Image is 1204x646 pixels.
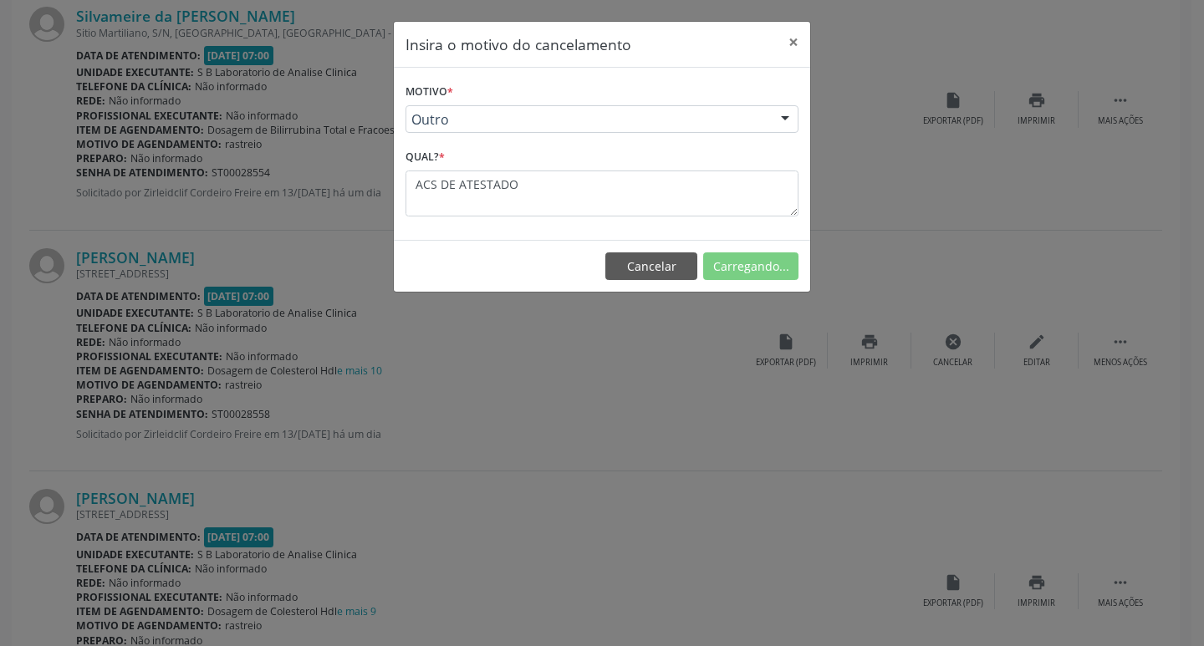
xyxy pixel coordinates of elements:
span: Outro [411,111,764,128]
label: Motivo [406,79,453,105]
button: Close [777,22,810,63]
button: Cancelar [605,252,697,281]
h5: Insira o motivo do cancelamento [406,33,631,55]
label: Qual? [406,145,445,170]
button: Carregando... [703,252,798,281]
